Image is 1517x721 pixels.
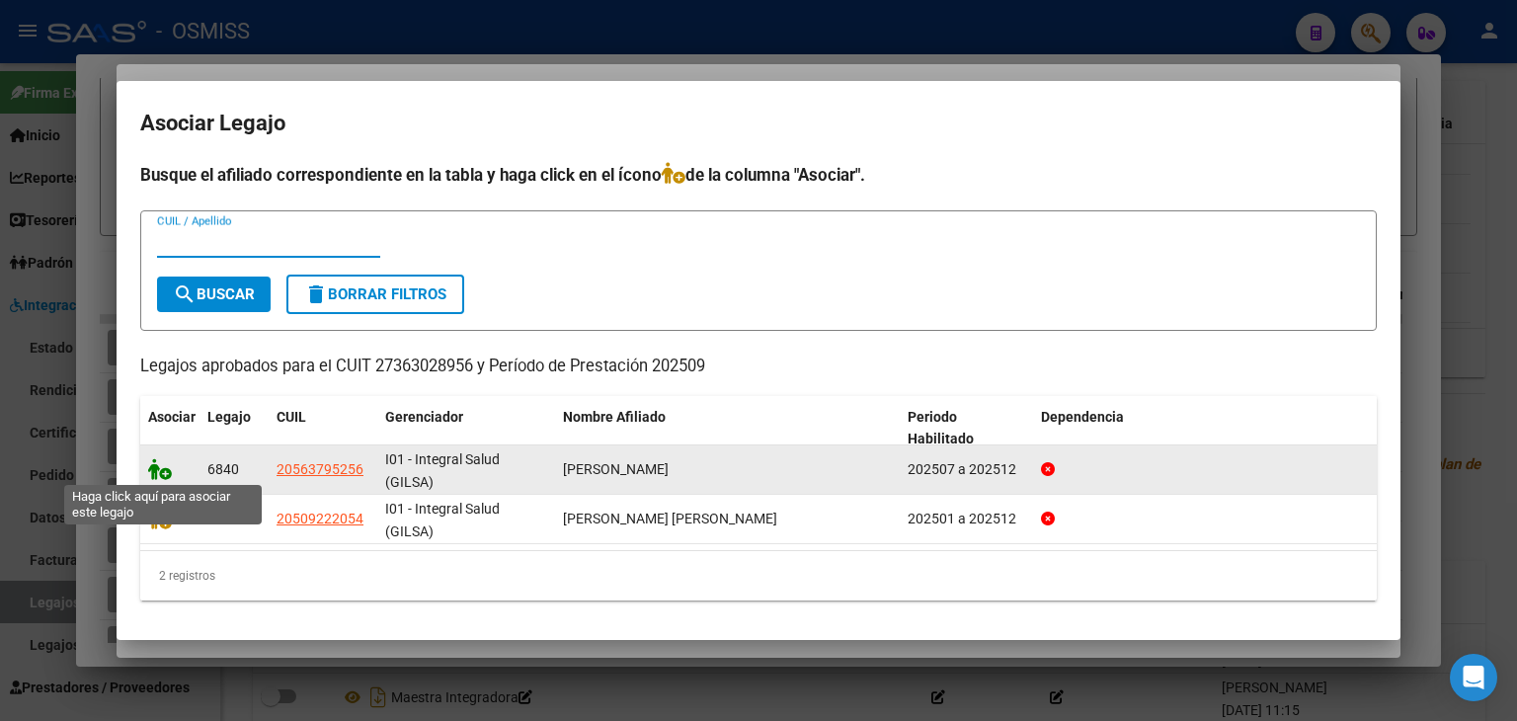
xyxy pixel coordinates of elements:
span: Buscar [173,285,255,303]
span: 20509222054 [277,511,363,526]
span: MAGLIANESI FRANCESCO BENICIO [563,511,777,526]
span: Periodo Habilitado [908,409,974,447]
datatable-header-cell: Nombre Afiliado [555,396,900,461]
datatable-header-cell: Periodo Habilitado [900,396,1033,461]
span: Dependencia [1041,409,1124,425]
div: Open Intercom Messenger [1450,654,1497,701]
button: Borrar Filtros [286,275,464,314]
datatable-header-cell: Legajo [200,396,269,461]
span: 6840 [207,461,239,477]
span: KLAUS FRANCISCO [563,461,669,477]
span: I01 - Integral Salud (GILSA) [385,501,500,539]
span: 20563795256 [277,461,363,477]
p: Legajos aprobados para el CUIT 27363028956 y Período de Prestación 202509 [140,355,1377,379]
span: Asociar [148,409,196,425]
datatable-header-cell: CUIL [269,396,377,461]
span: Borrar Filtros [304,285,446,303]
h2: Asociar Legajo [140,105,1377,142]
button: Buscar [157,277,271,312]
span: 6841 [207,511,239,526]
mat-icon: delete [304,282,328,306]
span: CUIL [277,409,306,425]
h4: Busque el afiliado correspondiente en la tabla y haga click en el ícono de la columna "Asociar". [140,162,1377,188]
div: 202507 a 202512 [908,458,1025,481]
span: I01 - Integral Salud (GILSA) [385,451,500,490]
datatable-header-cell: Asociar [140,396,200,461]
mat-icon: search [173,282,197,306]
span: Gerenciador [385,409,463,425]
span: Legajo [207,409,251,425]
datatable-header-cell: Dependencia [1033,396,1378,461]
datatable-header-cell: Gerenciador [377,396,555,461]
div: 202501 a 202512 [908,508,1025,530]
span: Nombre Afiliado [563,409,666,425]
div: 2 registros [140,551,1377,601]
